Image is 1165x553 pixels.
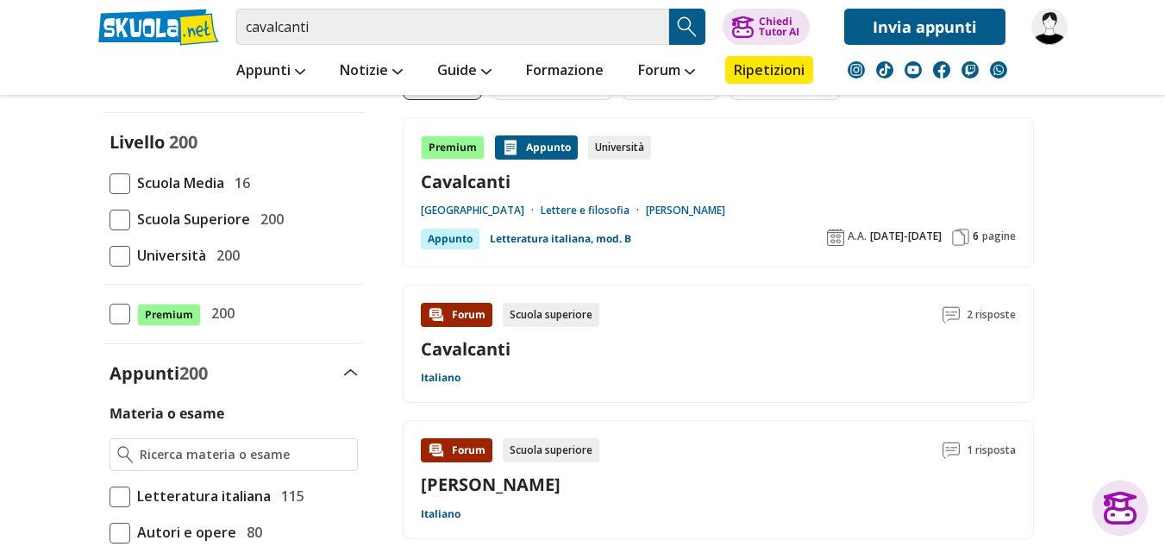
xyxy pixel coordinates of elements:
[110,361,208,385] label: Appunti
[943,442,960,459] img: Commenti lettura
[117,446,134,463] img: Ricerca materia o esame
[961,61,979,79] img: twitch
[130,521,236,544] span: Autori e opere
[169,130,197,154] span: 200
[421,473,561,496] a: [PERSON_NAME]
[232,56,310,87] a: Appunti
[967,303,1016,327] span: 2 risposte
[236,9,669,45] input: Cerca appunti, riassunti o versioni
[943,306,960,324] img: Commenti lettura
[848,229,867,243] span: A.A.
[140,446,349,463] input: Ricerca materia o esame
[844,9,1005,45] a: Invia appunti
[210,244,240,267] span: 200
[522,56,608,87] a: Formazione
[421,135,485,160] div: Premium
[421,303,492,327] div: Forum
[723,9,810,45] button: ChiediTutor AI
[674,14,700,40] img: Cerca appunti, riassunti o versioni
[433,56,496,87] a: Guide
[130,485,271,507] span: Letteratura italiana
[502,139,519,156] img: Appunti contenuto
[228,172,250,194] span: 16
[759,16,799,37] div: Chiedi Tutor AI
[421,507,460,521] a: Italiano
[848,61,865,79] img: instagram
[274,485,304,507] span: 115
[725,56,813,84] a: Ripetizioni
[240,521,262,544] span: 80
[827,229,844,246] img: Anno accademico
[204,302,235,324] span: 200
[967,438,1016,462] span: 1 risposta
[428,306,445,324] img: Forum contenuto
[421,371,460,385] a: Italiano
[495,135,578,160] div: Appunto
[990,61,1007,79] img: WhatsApp
[421,229,479,249] div: Appunto
[982,229,1016,243] span: pagine
[179,361,208,385] span: 200
[110,130,165,154] label: Livello
[335,56,407,87] a: Notizie
[876,61,893,79] img: tiktok
[130,172,224,194] span: Scuola Media
[503,438,599,462] div: Scuola superiore
[421,204,541,217] a: [GEOGRAPHIC_DATA]
[933,61,950,79] img: facebook
[973,229,979,243] span: 6
[503,303,599,327] div: Scuola superiore
[1031,9,1068,45] img: mary2025
[254,208,284,230] span: 200
[952,229,969,246] img: Pagine
[634,56,699,87] a: Forum
[669,9,705,45] button: Search Button
[905,61,922,79] img: youtube
[421,170,1016,193] a: Cavalcanti
[588,135,651,160] div: Università
[130,208,250,230] span: Scuola Superiore
[344,369,358,376] img: Apri e chiudi sezione
[428,442,445,459] img: Forum contenuto
[110,404,224,423] label: Materia o esame
[130,244,206,267] span: Università
[646,204,725,217] a: [PERSON_NAME]
[490,229,631,249] a: Letteratura italiana, mod. B
[541,204,646,217] a: Lettere e filosofia
[870,229,942,243] span: [DATE]-[DATE]
[137,304,201,326] span: Premium
[421,337,510,361] a: Cavalcanti
[421,438,492,462] div: Forum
